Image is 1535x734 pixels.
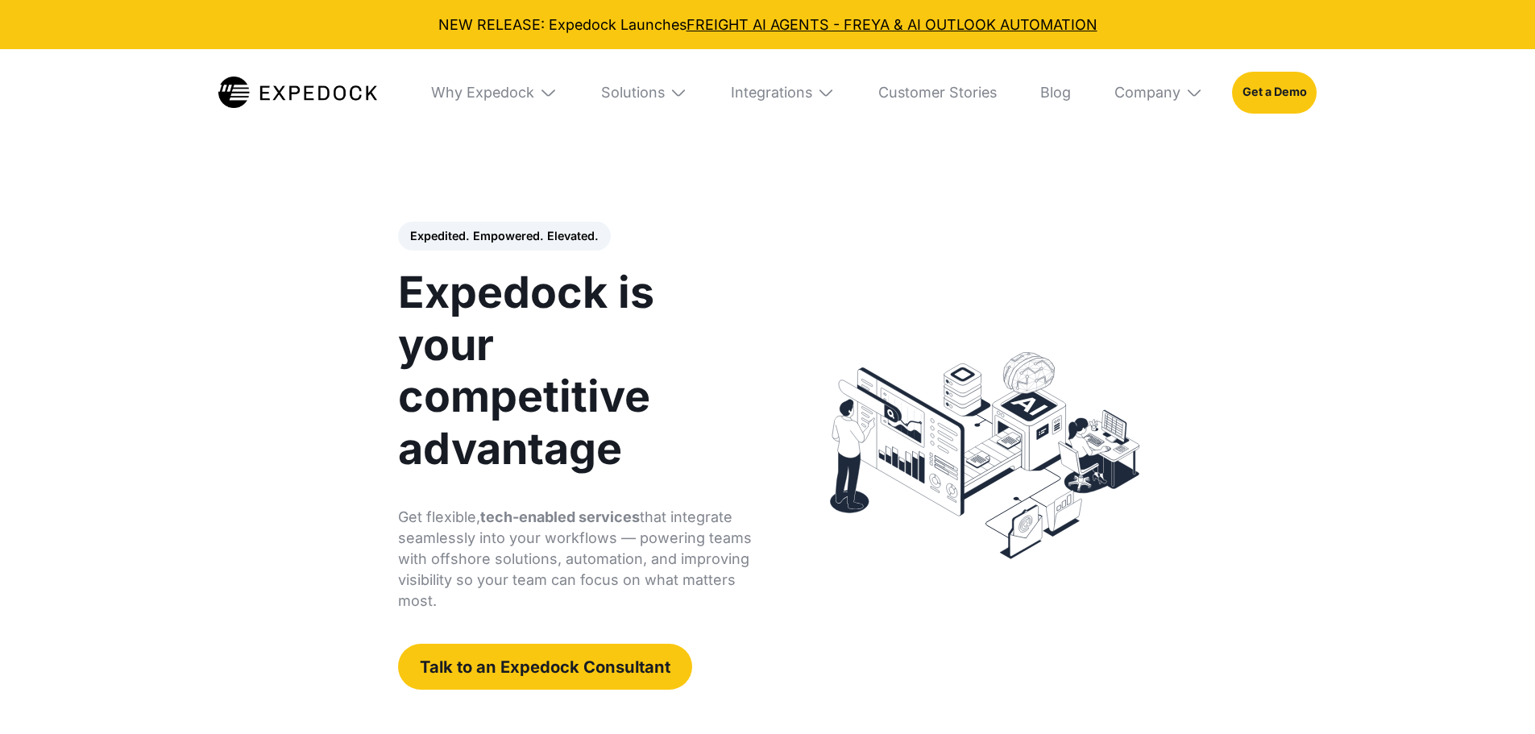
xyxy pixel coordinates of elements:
div: NEW RELEASE: Expedock Launches [15,15,1520,35]
strong: tech-enabled services [480,508,640,525]
div: Solutions [601,84,665,102]
a: Talk to an Expedock Consultant [398,644,692,689]
div: Why Expedock [431,84,534,102]
a: Blog [1026,49,1085,136]
div: Company [1114,84,1180,102]
a: Customer Stories [864,49,1011,136]
p: Get flexible, that integrate seamlessly into your workflows — powering teams with offshore soluti... [398,507,755,612]
div: Integrations [731,84,812,102]
a: FREIGHT AI AGENTS - FREYA & AI OUTLOOK AUTOMATION [687,16,1097,33]
a: Get a Demo [1232,72,1317,114]
h1: Expedock is your competitive advantage [398,267,755,475]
